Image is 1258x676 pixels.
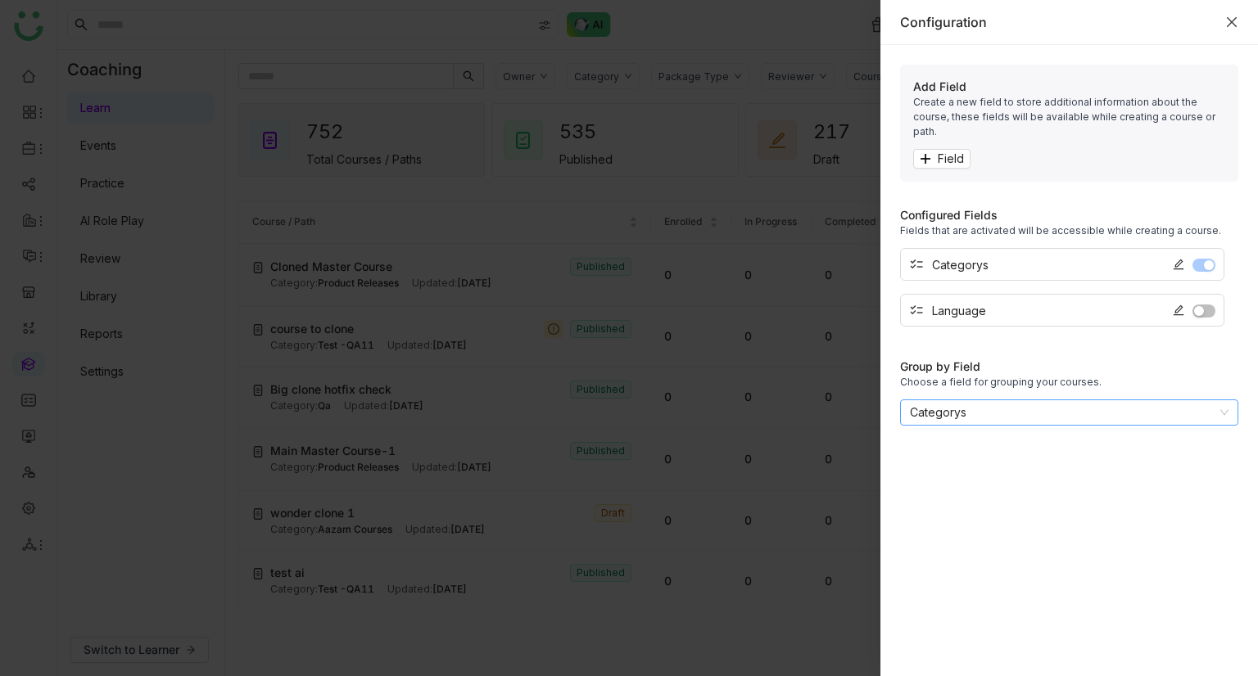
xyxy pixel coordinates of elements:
i: checklist [909,257,924,272]
div: Choose a field for grouping your courses. [900,375,1238,390]
button: Close [1225,16,1238,29]
span: Field [938,150,964,168]
div: Configuration [900,13,1217,31]
div: Fields that are activated will be accessible while creating a course. [900,223,1238,238]
i: checklist [909,303,924,318]
div: Group by Field [900,358,1238,375]
div: Categorys [932,258,989,272]
div: Add Field [913,78,1225,95]
nz-select-item: Categorys [910,400,1229,425]
div: Create a new field to store additional information about the course, these fields will be availab... [913,95,1225,139]
div: Language [932,304,986,318]
div: Configured Fields [900,206,1238,223]
button: Field [913,149,971,169]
